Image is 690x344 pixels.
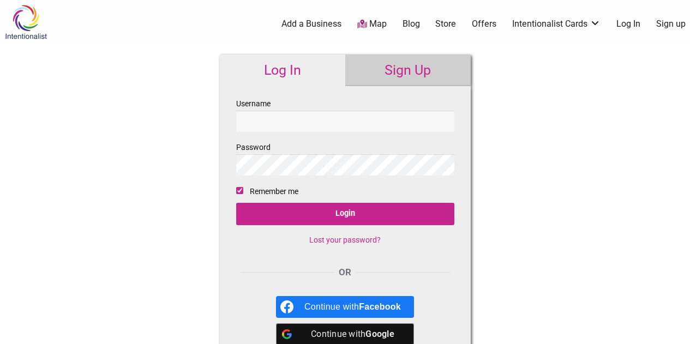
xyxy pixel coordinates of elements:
[304,296,401,318] div: Continue with
[281,18,341,30] a: Add a Business
[357,18,387,31] a: Map
[656,18,686,30] a: Sign up
[236,97,454,132] label: Username
[250,185,298,198] label: Remember me
[403,18,420,30] a: Blog
[359,302,401,311] b: Facebook
[276,296,414,318] a: Continue with <b>Facebook</b>
[616,18,640,30] a: Log In
[472,18,496,30] a: Offers
[309,236,381,244] a: Lost your password?
[236,141,454,176] label: Password
[236,111,454,132] input: Username
[512,18,601,30] a: Intentionalist Cards
[345,55,471,86] a: Sign Up
[236,203,454,225] input: Login
[236,154,454,176] input: Password
[365,329,394,339] b: Google
[236,265,454,280] div: OR
[220,55,345,86] a: Log In
[435,18,456,30] a: Store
